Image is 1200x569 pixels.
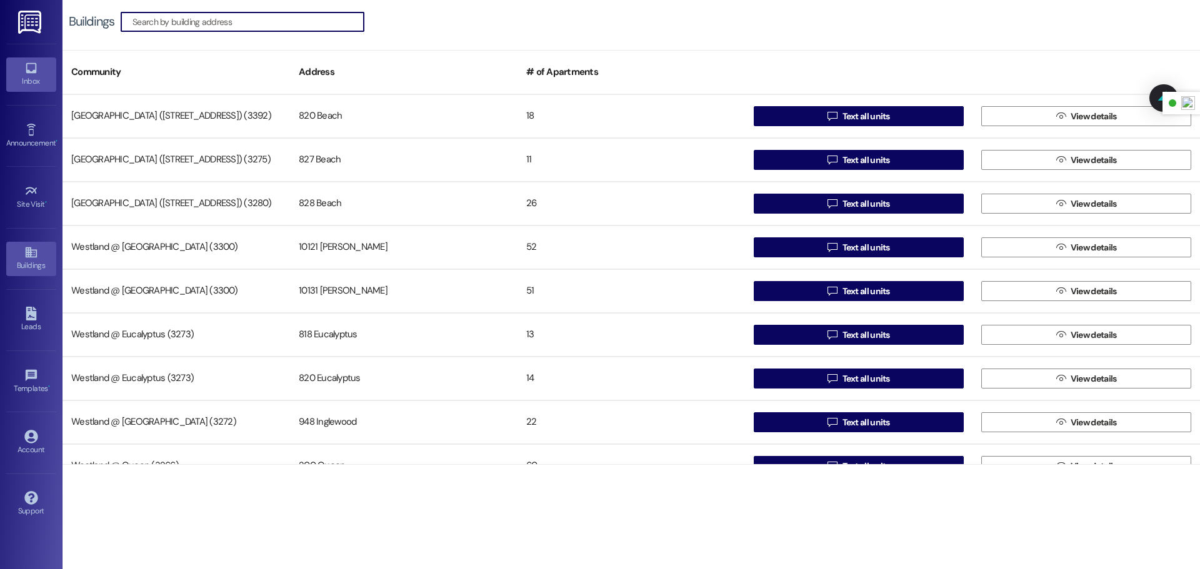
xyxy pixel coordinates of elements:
[1071,285,1117,298] span: View details
[1056,155,1066,165] i: 
[1071,416,1117,429] span: View details
[62,235,290,260] div: Westland @ [GEOGRAPHIC_DATA] (3300)
[48,382,50,391] span: •
[981,237,1191,257] button: View details
[1071,110,1117,123] span: View details
[62,322,290,347] div: Westland @ Eucalyptus (3273)
[842,110,890,123] span: Text all units
[517,453,745,478] div: 60
[6,365,56,398] a: Templates •
[827,286,837,296] i: 
[517,104,745,129] div: 18
[842,285,890,298] span: Text all units
[1056,242,1066,252] i: 
[1071,241,1117,254] span: View details
[981,150,1191,170] button: View details
[827,461,837,471] i: 
[517,366,745,391] div: 14
[6,426,56,460] a: Account
[62,279,290,304] div: Westland @ [GEOGRAPHIC_DATA] (3300)
[981,369,1191,388] button: View details
[56,137,57,146] span: •
[62,57,290,87] div: Community
[842,460,890,473] span: Text all units
[62,191,290,216] div: [GEOGRAPHIC_DATA] ([STREET_ADDRESS]) (3280)
[827,111,837,121] i: 
[1056,330,1066,340] i: 
[827,374,837,383] i: 
[842,416,890,429] span: Text all units
[1071,329,1117,342] span: View details
[981,412,1191,432] button: View details
[6,487,56,521] a: Support
[981,325,1191,345] button: View details
[69,15,114,28] div: Buildings
[827,242,837,252] i: 
[6,303,56,337] a: Leads
[517,410,745,435] div: 22
[754,456,964,476] button: Text all units
[981,194,1191,214] button: View details
[290,279,517,304] div: 10131 [PERSON_NAME]
[1071,460,1117,473] span: View details
[754,106,964,126] button: Text all units
[517,191,745,216] div: 26
[290,366,517,391] div: 820 Eucalyptus
[290,147,517,172] div: 827 Beach
[754,150,964,170] button: Text all units
[62,147,290,172] div: [GEOGRAPHIC_DATA] ([STREET_ADDRESS]) (3275)
[754,369,964,388] button: Text all units
[981,456,1191,476] button: View details
[517,147,745,172] div: 11
[754,194,964,214] button: Text all units
[1071,197,1117,210] span: View details
[6,242,56,275] a: Buildings
[1056,461,1066,471] i: 
[290,453,517,478] div: 200 Queen
[842,372,890,385] span: Text all units
[842,197,890,210] span: Text all units
[290,57,517,87] div: Address
[517,235,745,260] div: 52
[6,57,56,91] a: Inbox
[754,237,964,257] button: Text all units
[1056,417,1066,427] i: 
[842,241,890,254] span: Text all units
[827,199,837,209] i: 
[290,191,517,216] div: 828 Beach
[517,322,745,347] div: 13
[754,412,964,432] button: Text all units
[842,329,890,342] span: Text all units
[517,279,745,304] div: 51
[517,57,745,87] div: # of Apartments
[290,322,517,347] div: 818 Eucalyptus
[290,235,517,260] div: 10121 [PERSON_NAME]
[1071,154,1117,167] span: View details
[18,11,44,34] img: ResiDesk Logo
[1056,199,1066,209] i: 
[290,104,517,129] div: 820 Beach
[981,106,1191,126] button: View details
[1056,111,1066,121] i: 
[62,453,290,478] div: Westland @ Queen (3266)
[62,104,290,129] div: [GEOGRAPHIC_DATA] ([STREET_ADDRESS]) (3392)
[290,410,517,435] div: 948 Inglewood
[62,366,290,391] div: Westland @ Eucalyptus (3273)
[1056,374,1066,383] i: 
[754,281,964,301] button: Text all units
[6,181,56,214] a: Site Visit •
[827,417,837,427] i: 
[827,330,837,340] i: 
[62,410,290,435] div: Westland @ [GEOGRAPHIC_DATA] (3272)
[827,155,837,165] i: 
[1071,372,1117,385] span: View details
[1056,286,1066,296] i: 
[132,13,364,31] input: Search by building address
[842,154,890,167] span: Text all units
[981,281,1191,301] button: View details
[754,325,964,345] button: Text all units
[45,198,47,207] span: •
